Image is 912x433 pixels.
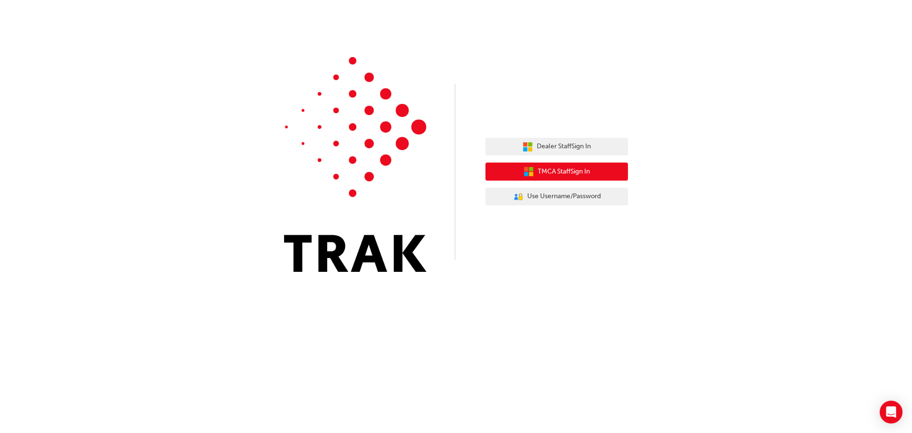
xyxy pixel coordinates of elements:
[284,57,427,272] img: Trak
[485,138,628,156] button: Dealer StaffSign In
[527,191,601,202] span: Use Username/Password
[538,166,590,177] span: TMCA Staff Sign In
[485,163,628,181] button: TMCA StaffSign In
[485,188,628,206] button: Use Username/Password
[880,401,902,423] div: Open Intercom Messenger
[537,141,591,152] span: Dealer Staff Sign In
